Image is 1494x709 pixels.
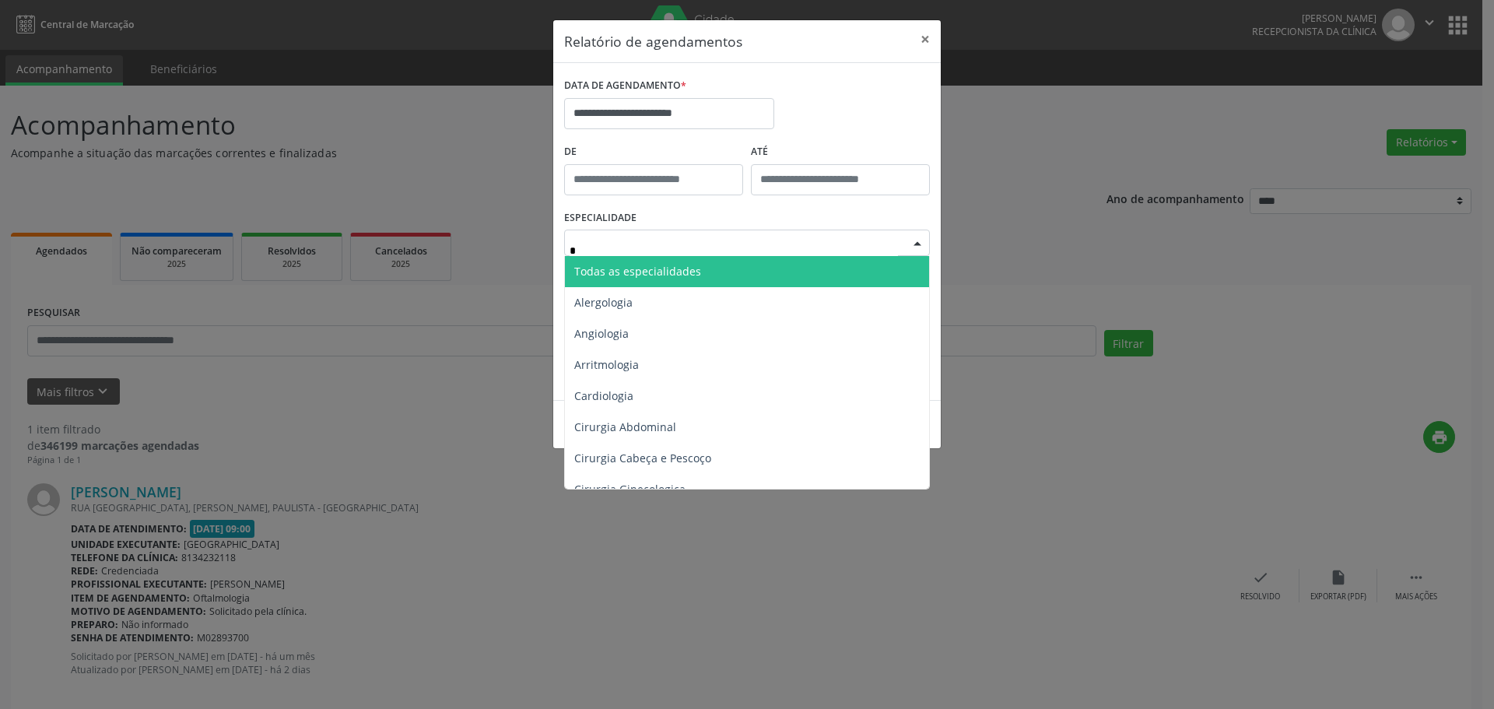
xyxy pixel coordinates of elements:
span: Arritmologia [574,357,639,372]
label: ESPECIALIDADE [564,206,637,230]
button: Close [910,20,941,58]
span: Todas as especialidades [574,264,701,279]
span: Alergologia [574,295,633,310]
span: Cirurgia Ginecologica [574,482,686,497]
label: De [564,140,743,164]
span: Cirurgia Abdominal [574,419,676,434]
span: Cirurgia Cabeça e Pescoço [574,451,711,465]
span: Angiologia [574,326,629,341]
span: Cardiologia [574,388,633,403]
label: DATA DE AGENDAMENTO [564,74,686,98]
label: ATÉ [751,140,930,164]
h5: Relatório de agendamentos [564,31,742,51]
